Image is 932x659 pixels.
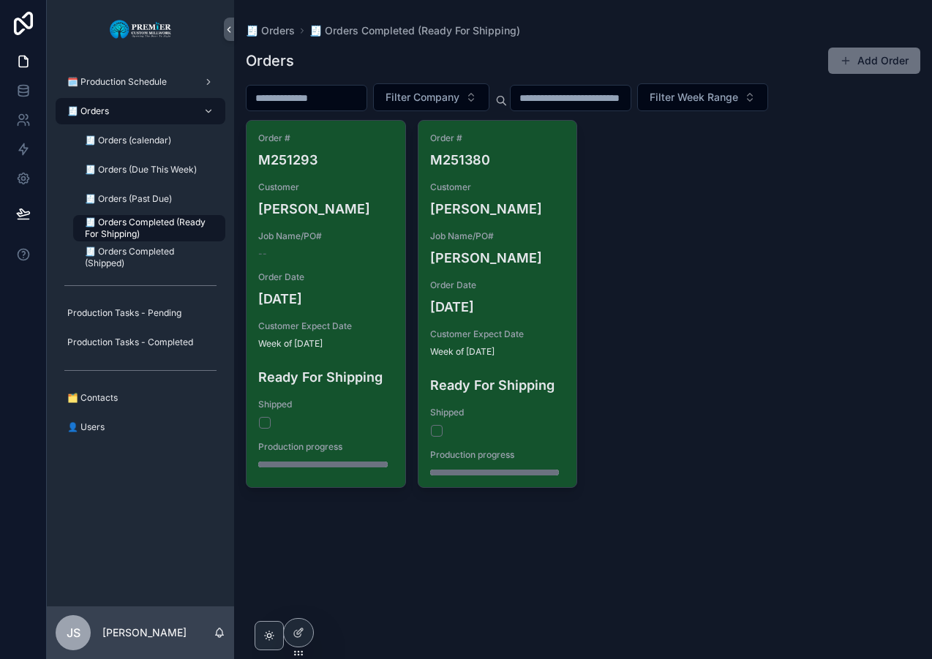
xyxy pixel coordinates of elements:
[373,83,489,111] button: Select Button
[258,230,394,242] span: Job Name/PO#
[430,150,565,170] h4: M251380
[67,307,181,319] span: Production Tasks - Pending
[73,127,225,154] a: 🧾 Orders (calendar)
[650,90,738,105] span: Filter Week Range
[430,375,565,395] h4: Ready For Shipping
[85,216,211,240] span: 🧾 Orders Completed (Ready For Shipping)
[56,300,225,326] a: Production Tasks - Pending
[258,271,394,283] span: Order Date
[67,336,193,348] span: Production Tasks - Completed
[430,297,565,317] h4: [DATE]
[258,248,267,260] span: --
[258,150,394,170] h4: M251293
[258,367,394,387] h4: Ready For Shipping
[430,132,565,144] span: Order #
[85,193,172,205] span: 🧾 Orders (Past Due)
[67,105,109,117] span: 🧾 Orders
[246,120,406,488] a: Order #M251293Customer[PERSON_NAME]Job Name/PO#--Order Date[DATE]Customer Expect DateWeek of [DAT...
[430,248,565,268] h4: [PERSON_NAME]
[102,625,187,640] p: [PERSON_NAME]
[85,164,197,176] span: 🧾 Orders (Due This Week)
[246,50,294,71] h1: Orders
[85,135,171,146] span: 🧾 Orders (calendar)
[258,320,394,332] span: Customer Expect Date
[258,199,394,219] h4: [PERSON_NAME]
[258,132,394,144] span: Order #
[258,441,394,453] span: Production progress
[309,23,520,38] a: 🧾 Orders Completed (Ready For Shipping)
[258,289,394,309] h4: [DATE]
[56,69,225,95] a: 🗓️ Production Schedule
[67,76,167,88] span: 🗓️ Production Schedule
[430,346,565,358] span: Week of [DATE]
[73,157,225,183] a: 🧾 Orders (Due This Week)
[56,414,225,440] a: 👤 Users
[56,98,225,124] a: 🧾 Orders
[258,399,394,410] span: Shipped
[67,624,80,641] span: JS
[430,181,565,193] span: Customer
[73,244,225,271] a: 🧾 Orders Completed (Shipped)
[47,59,234,459] div: scrollable content
[418,120,578,488] a: Order #M251380Customer[PERSON_NAME]Job Name/PO#[PERSON_NAME]Order Date[DATE]Customer Expect DateW...
[430,328,565,340] span: Customer Expect Date
[430,449,565,461] span: Production progress
[109,18,173,41] img: App logo
[56,385,225,411] a: 🗂️ Contacts
[828,48,920,74] button: Add Order
[386,90,459,105] span: Filter Company
[85,246,211,269] span: 🧾 Orders Completed (Shipped)
[67,392,118,404] span: 🗂️ Contacts
[430,230,565,242] span: Job Name/PO#
[430,279,565,291] span: Order Date
[73,215,225,241] a: 🧾 Orders Completed (Ready For Shipping)
[67,421,105,433] span: 👤 Users
[258,338,394,350] span: Week of [DATE]
[246,23,295,38] a: 🧾 Orders
[430,407,565,418] span: Shipped
[73,186,225,212] a: 🧾 Orders (Past Due)
[56,329,225,355] a: Production Tasks - Completed
[258,181,394,193] span: Customer
[637,83,768,111] button: Select Button
[430,199,565,219] h4: [PERSON_NAME]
